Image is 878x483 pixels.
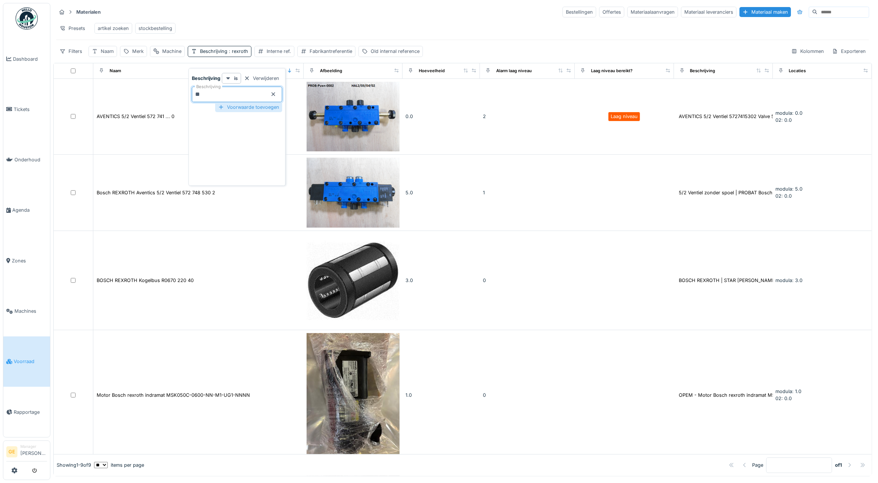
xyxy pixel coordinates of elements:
[14,156,47,163] span: Onderhoud
[13,56,47,63] span: Dashboard
[419,68,445,74] div: Hoeveelheid
[776,396,792,401] span: 02: 0.0
[483,189,572,196] div: 1
[97,277,194,284] div: BOSCH REXROTH Kogelbus R0670 220 40
[307,234,400,327] img: BOSCH REXROTH Kogelbus R0670 220 40
[132,48,144,55] div: Merk
[94,462,144,469] div: items per page
[740,7,791,17] div: Materiaal maken
[611,113,638,120] div: Laag niveau
[405,189,477,196] div: 5.0
[627,7,678,17] div: Materiaalaanvragen
[12,257,47,264] span: Zones
[215,102,282,112] div: Voorwaarde toevoegen
[16,7,38,30] img: Badge_color-CXgf-gQk.svg
[776,193,792,199] span: 02: 0.0
[200,48,248,55] div: Beschrijving
[101,48,114,55] div: Naam
[110,68,121,74] div: Naam
[14,409,47,416] span: Rapportage
[57,462,91,469] div: Showing 1 - 9 of 9
[679,392,804,399] div: OPEM - Motor Bosch rexroth indramat MSK050C-06...
[14,308,47,315] span: Machines
[681,7,737,17] div: Materiaal leveranciers
[562,7,596,17] div: Bestellingen
[405,392,477,399] div: 1.0
[496,68,532,74] div: Alarm laag niveau
[788,46,827,57] div: Kolommen
[752,462,763,469] div: Page
[679,113,795,120] div: AVENTICS 5/2 Ventiel 5727415302 Valve 572 741 ...
[227,48,248,54] span: : rexroth
[789,68,806,74] div: Locaties
[599,7,624,17] div: Offertes
[776,117,792,123] span: 02: 0.0
[97,113,174,120] div: AVENTICS 5/2 Ventiel 572 741 ... 0
[14,358,47,365] span: Voorraad
[835,462,842,469] strong: of 1
[267,48,291,55] div: Interne ref.
[241,73,282,83] div: Verwijderen
[483,113,572,120] div: 2
[56,46,86,57] div: Filters
[20,444,47,449] div: Manager
[56,23,89,34] div: Presets
[776,278,803,283] span: modula: 3.0
[690,68,715,74] div: Beschrijving
[97,189,215,196] div: Bosch REXROTH Aventics 5/2 Ventiel 572 748 530 2
[195,84,222,90] label: Beschrijving
[14,106,47,113] span: Tickets
[483,277,572,284] div: 0
[138,25,172,32] div: stockbestelling
[679,189,798,196] div: 5/2 Ventiel zonder spoel | PROBAT Bosch REXROT...
[307,82,400,151] img: AVENTICS 5/2 Ventiel 572 741 ... 0
[776,186,803,192] span: modula: 5.0
[234,75,238,82] strong: is
[12,207,47,214] span: Agenda
[320,68,342,74] div: Afbeelding
[776,110,803,116] span: modula: 0.0
[98,25,129,32] div: artikel zoeken
[192,75,220,82] strong: Beschrijving
[307,333,400,457] img: Motor Bosch rexroth indramat MSK050C-0600-NN-M1-UG1-NNNN
[6,446,17,457] li: GE
[829,46,869,57] div: Exporteren
[162,48,181,55] div: Machine
[310,48,352,55] div: Fabrikantreferentie
[405,113,477,120] div: 0.0
[776,389,802,394] span: modula: 1.0
[483,392,572,399] div: 0
[20,444,47,460] li: [PERSON_NAME]
[73,9,104,16] strong: Materialen
[371,48,420,55] div: Old internal reference
[591,68,632,74] div: Laag niveau bereikt?
[679,277,799,284] div: BOSCH REXROTH | STAR [PERSON_NAME], zelfins...
[307,158,400,227] img: Bosch REXROTH Aventics 5/2 Ventiel 572 748 530 2
[97,392,250,399] div: Motor Bosch rexroth indramat MSK050C-0600-NN-M1-UG1-NNNN
[405,277,477,284] div: 3.0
